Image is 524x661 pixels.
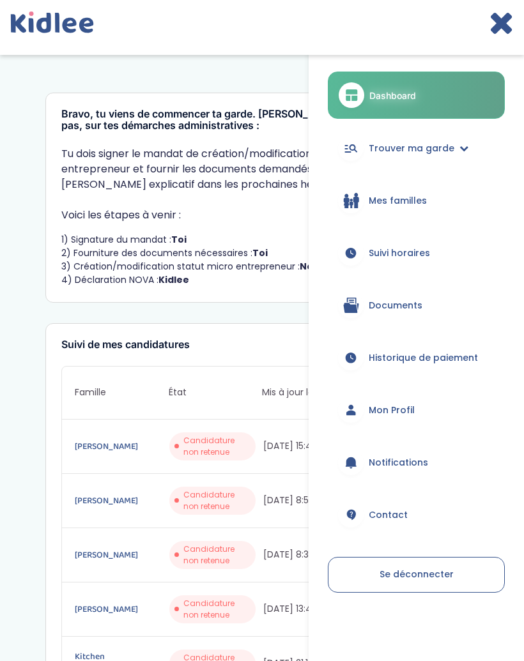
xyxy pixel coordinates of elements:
a: Contact [328,492,505,538]
span: Mes familles [369,194,427,208]
h3: Suivi de mes candidatures [61,339,463,351]
a: [PERSON_NAME] [75,602,167,616]
a: Notifications [328,439,505,485]
strong: Toi [171,233,187,246]
span: Documents [369,299,422,312]
li: 1) Signature du mandat : [61,233,463,247]
p: Tu dois signer le mandat de création/modification de statut micro entrepreneur et fournir les doc... [61,146,463,192]
span: Candidature non retenue [183,435,251,458]
a: Se déconnecter [328,557,505,593]
span: Suivi horaires [369,247,430,260]
a: Trouver ma garde [328,125,505,171]
a: Historique de paiement [328,335,505,381]
a: [PERSON_NAME] [75,439,167,453]
span: [DATE] 13:49 [263,602,355,616]
a: Dashboard [328,72,505,119]
span: Candidature non retenue [183,543,251,566]
span: Candidature non retenue [183,598,251,621]
span: [DATE] 8:53 [263,494,355,507]
strong: Kidlee [158,273,189,286]
span: [DATE] 8:34 [263,548,355,561]
a: Suivi horaires [328,230,505,276]
span: Candidature non retenue [183,489,251,512]
strong: Toi [252,247,268,259]
li: 3) Création/modification statut micro entrepreneur : [61,260,463,273]
span: Historique de paiement [369,351,478,365]
li: 4) Déclaration NOVA : [61,273,463,287]
strong: Notre Partenaire GetBiz [300,260,419,273]
a: Documents [328,282,505,328]
h3: Bravo, tu viens de commencer ta garde. [PERSON_NAME] t'accompagne, pas à pas, sur tes démarches a... [61,109,463,131]
span: Trouver ma garde [369,142,454,155]
span: [DATE] 15:43 [263,439,355,453]
span: Contact [369,508,408,522]
p: Voici les étapes à venir : [61,208,463,223]
span: Notifications [369,456,428,469]
a: Mon Profil [328,387,505,433]
li: 2) Fourniture des documents nécessaires : [61,247,463,260]
a: Mes familles [328,178,505,224]
a: [PERSON_NAME] [75,548,167,562]
span: Se déconnecter [380,568,454,581]
span: État [169,386,263,399]
span: Dashboard [369,89,416,102]
span: Mon Profil [369,404,415,417]
span: Mis à jour le [262,386,356,399]
span: Famille [75,386,169,399]
a: [PERSON_NAME] [75,494,167,508]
